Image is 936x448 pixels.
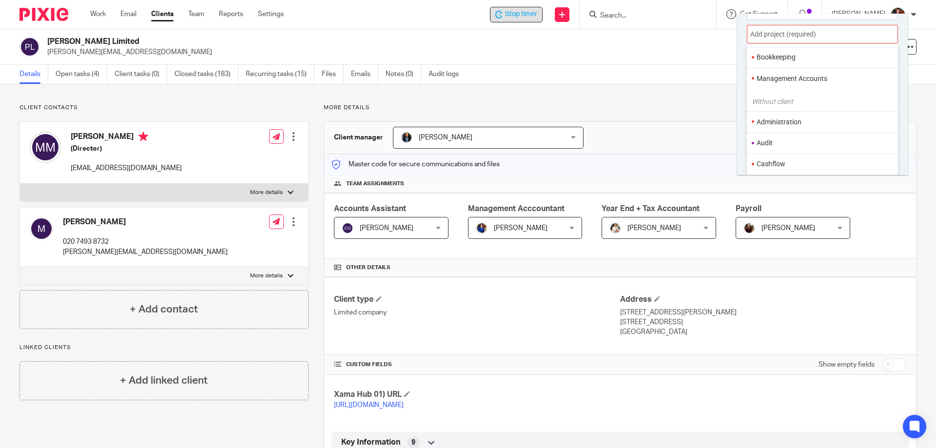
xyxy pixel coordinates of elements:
h4: CUSTOM FIELDS [334,361,620,369]
h4: Xama Hub 01) URL [334,390,620,400]
p: [STREET_ADDRESS][PERSON_NAME] [620,308,906,317]
img: Nicole.jpeg [476,222,487,234]
ul: Audit [747,133,898,154]
span: 9 [411,438,415,448]
a: Notes (0) [386,65,421,84]
ul: Confirmation Statements [747,175,898,195]
input: Search [599,12,687,20]
li: Favorite [884,115,896,128]
span: [PERSON_NAME] [494,225,547,232]
span: Payroll [736,205,761,213]
a: [URL][DOMAIN_NAME] [334,402,404,409]
a: Open tasks (4) [56,65,107,84]
span: Stop timer [505,9,537,19]
h4: + Add linked client [120,373,208,388]
li: Favorite [884,72,896,85]
ul: Management Accounts Without client [747,68,898,89]
img: martin-hickman.jpg [401,132,412,143]
a: Team [188,9,204,19]
li: Favorite [884,157,896,171]
p: [GEOGRAPHIC_DATA] [620,327,906,337]
img: MaxAcc_Sep21_ElliDeanPhoto_030.jpg [743,222,755,234]
a: Details [19,65,48,84]
span: Key Information [341,437,400,448]
span: Team assignments [346,180,404,188]
ul: Administration [747,111,898,132]
a: Clients [151,9,174,19]
p: More details [324,104,916,112]
img: svg%3E [342,222,353,234]
ul: Bookkeeping Without client [747,47,898,68]
h4: [PERSON_NAME] [71,132,182,144]
li: Management Accounts Without client [757,74,884,84]
li: Favorite [884,51,896,64]
h2: [PERSON_NAME] Limited [47,37,637,47]
h4: Client type [334,294,620,305]
img: svg%3E [30,132,61,163]
h5: (Director) [71,144,182,154]
a: Client tasks (0) [115,65,167,84]
i: Primary [138,132,148,141]
a: Files [322,65,344,84]
h4: + Add contact [130,302,198,317]
h4: [PERSON_NAME] [63,217,228,227]
span: Other details [346,264,390,272]
i: Without client [752,97,793,105]
a: Recurring tasks (15) [246,65,314,84]
img: Kayleigh%20Henson.jpeg [609,222,621,234]
span: [PERSON_NAME] [761,225,815,232]
a: Email [120,9,136,19]
p: Client contacts [19,104,309,112]
li: Bookkeeping Without client [757,52,884,62]
p: 020 7493 8732 [63,237,228,247]
img: svg%3E [30,217,53,240]
p: Master code for secure communications and files [331,159,500,169]
h3: Client manager [334,133,383,142]
span: [PERSON_NAME] [419,134,472,141]
span: Year End + Tax Accountant [602,205,700,213]
p: More details [250,189,283,196]
ul: Cashflow [747,154,898,175]
a: Emails [351,65,378,84]
label: Show empty fields [819,360,875,370]
li: Administration [757,117,884,127]
a: Work [90,9,106,19]
p: [PERSON_NAME][EMAIL_ADDRESS][DOMAIN_NAME] [63,247,228,257]
a: Closed tasks (183) [175,65,238,84]
a: Audit logs [429,65,466,84]
span: Management Acccountant [468,205,565,213]
p: [PERSON_NAME] [832,9,885,19]
li: Audit [757,138,884,148]
li: Cashflow [757,159,884,169]
h4: Address [620,294,906,305]
p: Limited company [334,308,620,317]
p: More details [250,272,283,280]
a: Settings [258,9,284,19]
p: [EMAIL_ADDRESS][DOMAIN_NAME] [71,163,182,173]
p: [PERSON_NAME][EMAIL_ADDRESS][DOMAIN_NAME] [47,47,784,57]
a: Reports [219,9,243,19]
span: [PERSON_NAME] [360,225,413,232]
img: svg%3E [19,37,40,57]
div: Paul Mitchell Limited [490,7,543,22]
p: Linked clients [19,344,309,351]
img: Nicole.jpeg [890,7,906,22]
span: Get Support [740,11,778,18]
p: [STREET_ADDRESS] [620,317,906,327]
img: Pixie [19,8,68,21]
span: Accounts Assistant [334,205,406,213]
span: [PERSON_NAME] [627,225,681,232]
li: Favorite [884,136,896,150]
